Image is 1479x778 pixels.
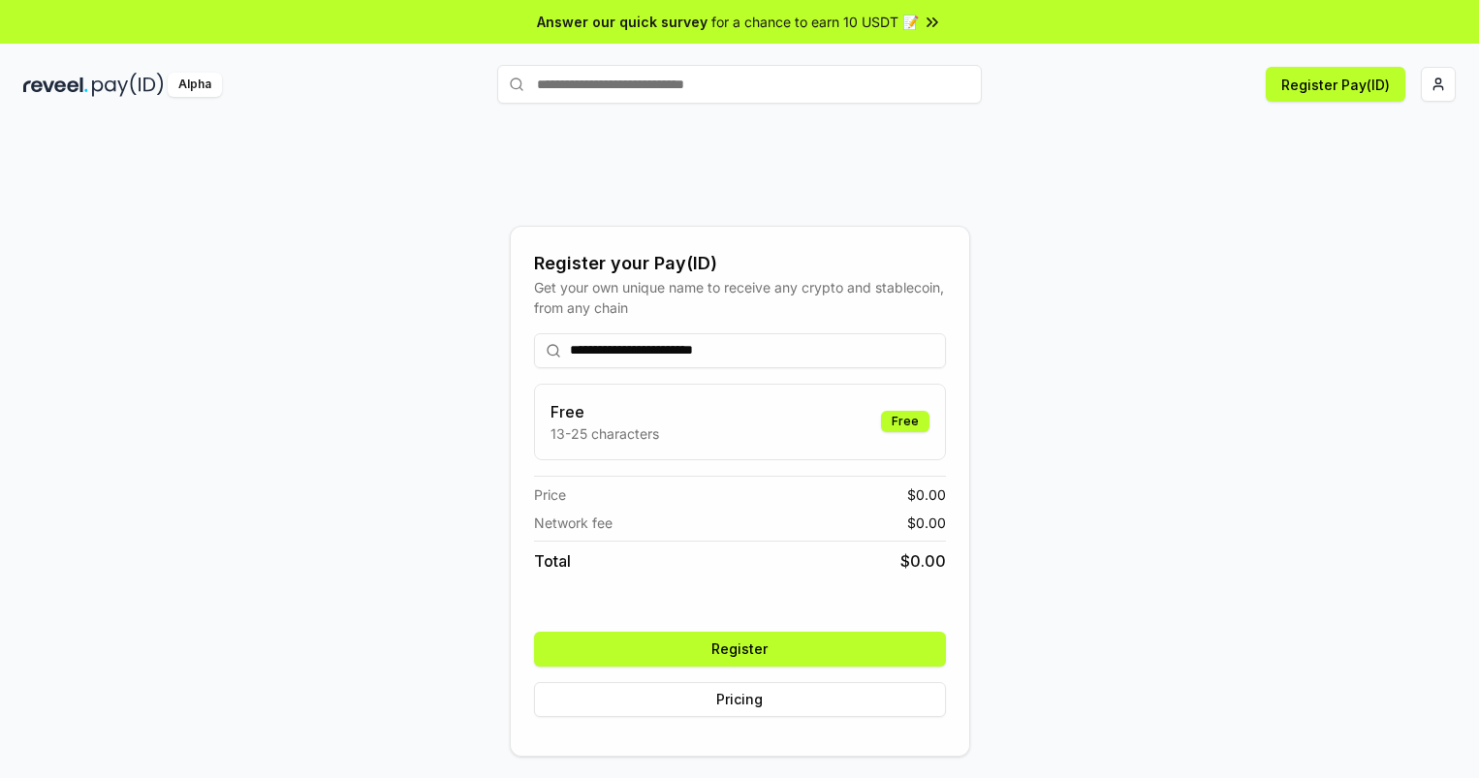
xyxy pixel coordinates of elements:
[1266,67,1405,102] button: Register Pay(ID)
[537,12,708,32] span: Answer our quick survey
[881,411,929,432] div: Free
[168,73,222,97] div: Alpha
[534,632,946,667] button: Register
[534,484,566,505] span: Price
[907,484,946,505] span: $ 0.00
[534,250,946,277] div: Register your Pay(ID)
[551,423,659,444] p: 13-25 characters
[534,513,613,533] span: Network fee
[534,277,946,318] div: Get your own unique name to receive any crypto and stablecoin, from any chain
[551,400,659,423] h3: Free
[92,73,164,97] img: pay_id
[534,682,946,717] button: Pricing
[711,12,919,32] span: for a chance to earn 10 USDT 📝
[907,513,946,533] span: $ 0.00
[23,73,88,97] img: reveel_dark
[534,549,571,573] span: Total
[900,549,946,573] span: $ 0.00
